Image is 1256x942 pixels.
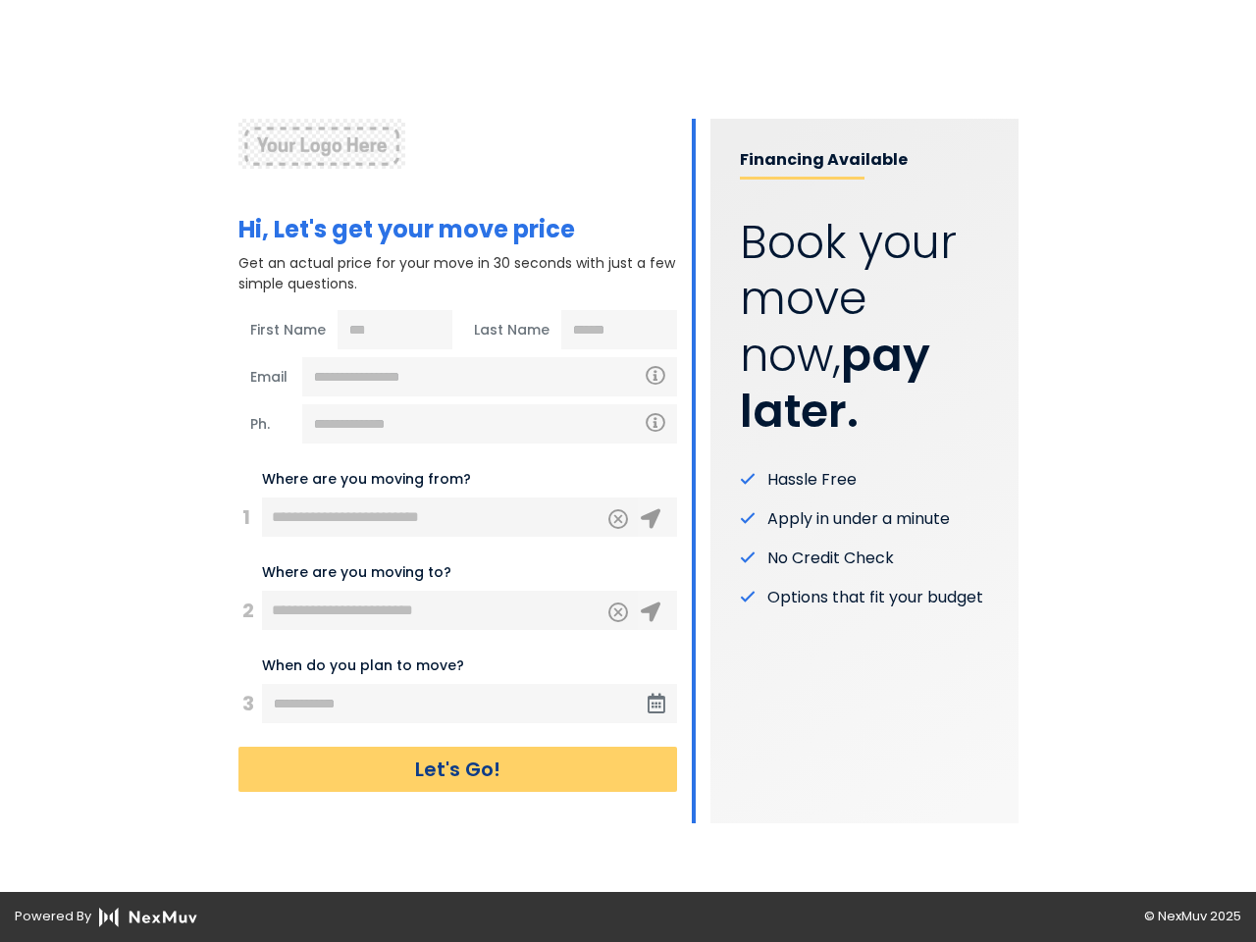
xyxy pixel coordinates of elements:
span: No Credit Check [767,547,894,570]
label: Where are you moving to? [262,562,451,583]
input: 456 Elm St, City, ST ZIP [262,591,638,630]
button: Clear [608,602,628,622]
input: 123 Main St, City, ST ZIP [262,497,638,537]
p: Get an actual price for your move in 30 seconds with just a few simple questions. [238,253,677,294]
button: Clear [608,509,628,529]
span: Last Name [462,310,561,349]
a: +1 [652,133,677,153]
div: © NexMuv 2025 [628,907,1256,927]
a: Check Move Status [383,800,532,822]
button: Let's Go! [238,747,677,792]
span: First Name [238,310,338,349]
p: Book your move now, [740,215,989,441]
span: Options that fit your budget [767,586,983,609]
p: Financing Available [740,148,989,180]
h1: Hi, Let's get your move price [238,216,677,244]
label: When do you plan to move? [262,655,464,676]
span: Apply in under a minute [767,507,950,531]
span: Hassle Free [767,468,857,492]
label: Where are you moving from? [262,469,471,490]
strong: pay later. [740,324,930,444]
span: Email [238,357,302,396]
span: Ph. [238,404,302,444]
